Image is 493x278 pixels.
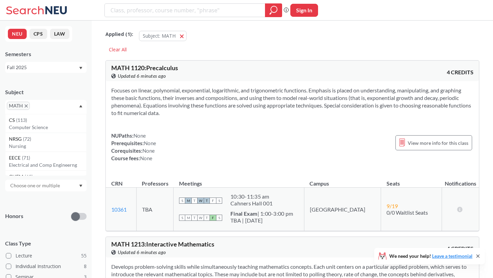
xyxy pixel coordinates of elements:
b: Final Exam [230,210,257,217]
span: CHEM [9,173,25,180]
button: NEU [8,29,27,39]
span: We need your help! [389,254,472,258]
th: Notifications [442,173,479,188]
span: S [216,198,222,204]
svg: Dropdown arrow [79,105,83,108]
div: TBA | [DATE] [230,217,293,224]
td: TBA [136,188,173,231]
div: | 1:00-3:00 pm [230,210,293,217]
span: Updated 6 minutes ago [118,249,166,256]
div: MATHX to remove pillDropdown arrowCS(113)Computer ScienceNRSG(72)NursingEECE(71)Electrical and Co... [5,100,87,114]
span: S [179,198,185,204]
div: Fall 2025Dropdown arrow [5,62,87,73]
button: CPS [29,29,47,39]
input: Choose one or multiple [7,181,64,190]
span: Class Type [5,240,87,247]
div: Dropdown arrow [5,180,87,191]
span: None [144,140,156,146]
label: Lecture [6,251,87,260]
td: [GEOGRAPHIC_DATA] [304,188,381,231]
span: ( 72 ) [23,136,31,142]
button: Sign In [290,4,318,17]
span: F [210,215,216,221]
section: Focuses on linear, polynomial, exponential, logarithmic, and trigonometric functions. Emphasis is... [111,87,473,117]
span: T [204,198,210,204]
span: ( 69 ) [25,174,33,179]
span: 9 / 19 [387,203,398,209]
th: Campus [304,173,381,188]
div: 10:30 - 11:35 am [230,193,273,200]
label: Individual Instruction [6,262,87,271]
span: Updated 6 minutes ago [118,72,166,80]
span: 0/0 Waitlist Seats [387,209,428,216]
span: MATHX to remove pill [7,102,30,110]
div: Fall 2025 [7,64,78,71]
span: None [134,132,146,139]
span: MATH 1213 : Interactive Mathematics [111,240,214,248]
span: F [210,198,216,204]
span: M [185,198,191,204]
p: Honors [5,212,23,220]
button: LAW [50,29,69,39]
span: Applied ( 1 ): [105,30,133,38]
span: 4 CREDITS [447,245,473,252]
th: Professors [136,173,173,188]
span: W [198,215,204,221]
span: CS [9,116,16,124]
span: None [142,148,155,154]
span: None [140,155,152,161]
div: Cahners Hall 001 [230,200,273,207]
span: MATH 1120 : Precalculus [111,64,178,72]
a: Leave a testimonial [432,253,472,259]
span: Subject: MATH [143,33,176,39]
svg: magnifying glass [269,5,278,15]
a: 10361 [111,206,127,213]
div: Subject [5,88,87,96]
svg: X to remove pill [25,104,28,108]
span: S [179,215,185,221]
svg: Dropdown arrow [79,67,83,69]
span: View more info for this class [408,139,468,147]
span: T [204,215,210,221]
th: Seats [381,173,442,188]
div: magnifying glass [265,3,282,17]
th: Meetings [174,173,304,188]
span: EECE [9,154,22,162]
span: M [185,215,191,221]
span: 4 CREDITS [447,68,473,76]
button: Subject: MATH [139,31,187,41]
span: W [198,198,204,204]
span: T [191,215,198,221]
p: Computer Science [9,124,86,131]
span: NRSG [9,135,23,143]
span: ( 71 ) [22,155,30,161]
div: CRN [111,180,123,187]
span: 8 [84,263,87,270]
input: Class, professor, course number, "phrase" [110,4,260,16]
p: Electrical and Comp Engineerng [9,162,86,168]
svg: Dropdown arrow [79,185,83,187]
p: Nursing [9,143,86,150]
div: Semesters [5,50,87,58]
div: NUPaths: Prerequisites: Corequisites: Course fees: [111,132,156,162]
span: T [191,198,198,204]
span: S [216,215,222,221]
span: ( 113 ) [16,117,27,123]
span: 55 [81,252,87,260]
div: Clear All [105,45,130,55]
